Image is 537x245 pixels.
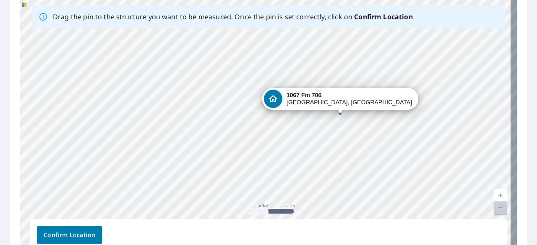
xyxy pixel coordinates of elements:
a: Current Level 12, Zoom In [494,189,507,201]
p: Drag the pin to the structure you want to be measured. Once the pin is set correctly, click on [53,12,413,22]
a: Current Level 12, Zoom Out Disabled [494,201,507,214]
span: Confirm Location [44,230,95,240]
b: Confirm Location [354,12,412,21]
button: Confirm Location [37,226,102,244]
